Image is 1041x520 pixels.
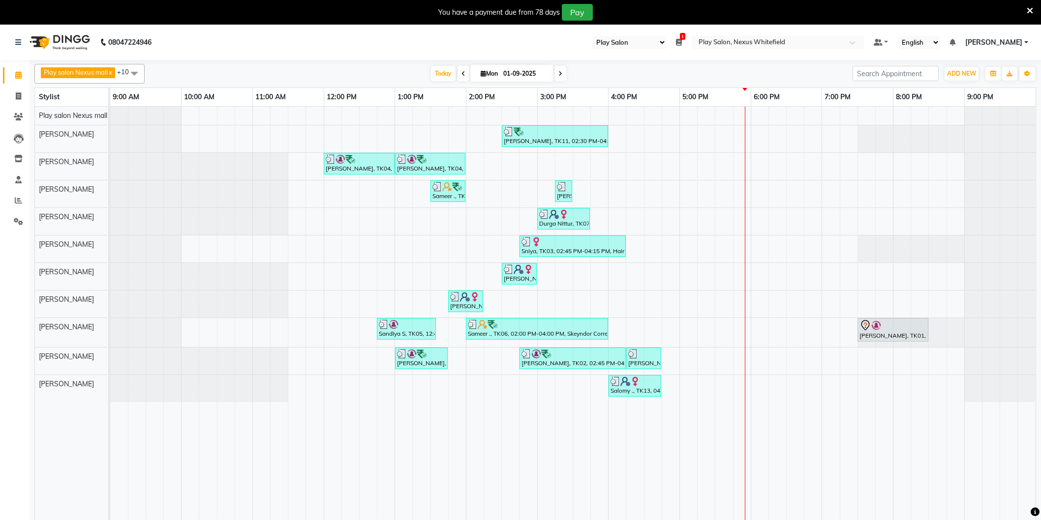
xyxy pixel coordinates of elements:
div: Sameer ., TK06, 02:00 PM-04:00 PM, Skeyndor Corrective (antiaging),Foot Massage [467,319,607,338]
a: 6:00 PM [751,90,782,104]
span: [PERSON_NAME] [39,352,94,361]
div: [PERSON_NAME], TK10, 02:30 PM-03:00 PM, Hair Cut [DEMOGRAPHIC_DATA] (Senior Stylist) [503,264,536,283]
span: [PERSON_NAME] [39,379,94,388]
span: +10 [117,68,136,76]
span: Today [431,66,456,81]
a: 5:00 PM [680,90,711,104]
div: Durga Nittur, TK07, 03:00 PM-03:45 PM, Hair Cut [DEMOGRAPHIC_DATA] (Senior Stylist) [538,209,589,228]
button: Pay [562,4,593,21]
span: [PERSON_NAME] [39,322,94,331]
div: [PERSON_NAME], TK11, 02:30 PM-04:00 PM, [PERSON_NAME] Shaping,Hair Cut Men (Senior stylist) [503,127,607,145]
div: [PERSON_NAME], TK12, 03:15 PM-03:30 PM, Hair Cut Men (Senior stylist) [556,182,571,201]
b: 08047224946 [108,29,152,56]
span: [PERSON_NAME] [39,185,94,194]
div: Sandiya S, TK05, 12:45 PM-01:35 PM, Classic pedicure,Threading EB,UL [378,319,435,338]
a: 7:00 PM [822,90,853,104]
span: 1 [680,33,685,40]
div: [PERSON_NAME], TK09, 01:45 PM-02:15 PM, Classic manicure [449,292,482,311]
span: [PERSON_NAME] [965,37,1022,48]
div: [PERSON_NAME], TK04, 12:00 PM-01:00 PM, INOA Root Touch-Up Medium [325,154,394,173]
span: ADD NEW [947,70,976,77]
span: [PERSON_NAME] [39,240,94,249]
input: Search Appointment [853,66,939,81]
a: 2:00 PM [466,90,497,104]
a: 12:00 PM [324,90,359,104]
div: [PERSON_NAME], TK04, 01:00 PM-02:00 PM, New Generation Bond Building Treatment add -on [396,154,464,173]
span: [PERSON_NAME] [39,267,94,276]
span: Mon [478,70,500,77]
div: [PERSON_NAME], TK04, 01:00 PM-01:45 PM, GLITTER EFFECTS ON GEL POLISH [396,349,447,368]
a: 8:00 PM [893,90,924,104]
span: [PERSON_NAME] [39,295,94,304]
a: 9:00 PM [965,90,996,104]
div: [PERSON_NAME], TK08, 04:15 PM-04:45 PM, Gel Nail Polish Application [627,349,660,368]
div: You have a payment due from 78 days [438,7,560,18]
a: 3:00 PM [538,90,569,104]
span: Stylist [39,92,60,101]
span: [PERSON_NAME] [39,157,94,166]
a: 9:00 AM [110,90,142,104]
img: logo [25,29,92,56]
a: 4:00 PM [609,90,640,104]
span: [PERSON_NAME] [39,212,94,221]
a: 1 [676,38,682,47]
span: [PERSON_NAME] [39,130,94,139]
div: [PERSON_NAME], TK02, 02:45 PM-04:15 PM, Cat Eye Polish [520,349,625,368]
div: Sniya, TK03, 02:45 PM-04:15 PM, Hair Cut [DEMOGRAPHIC_DATA] (Senior Stylist),FUSIO-DOSE PLUS RITU... [520,237,625,256]
div: [PERSON_NAME], TK01, 07:30 PM-08:30 PM, Advanced Pedicure [858,319,927,340]
div: Sameer ., TK06, 01:30 PM-02:00 PM, [PERSON_NAME] Shaping [431,182,464,201]
a: x [108,68,112,76]
input: 2025-09-01 [500,66,550,81]
button: ADD NEW [945,67,979,81]
span: Play salon Nexus mall [44,68,108,76]
a: 11:00 AM [253,90,288,104]
a: 1:00 PM [395,90,426,104]
a: 10:00 AM [182,90,217,104]
span: Play salon Nexus mall [39,111,107,120]
div: Salomy ., TK13, 04:00 PM-04:45 PM, Classic pedicure,Threading-Upper Lip [610,376,660,395]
